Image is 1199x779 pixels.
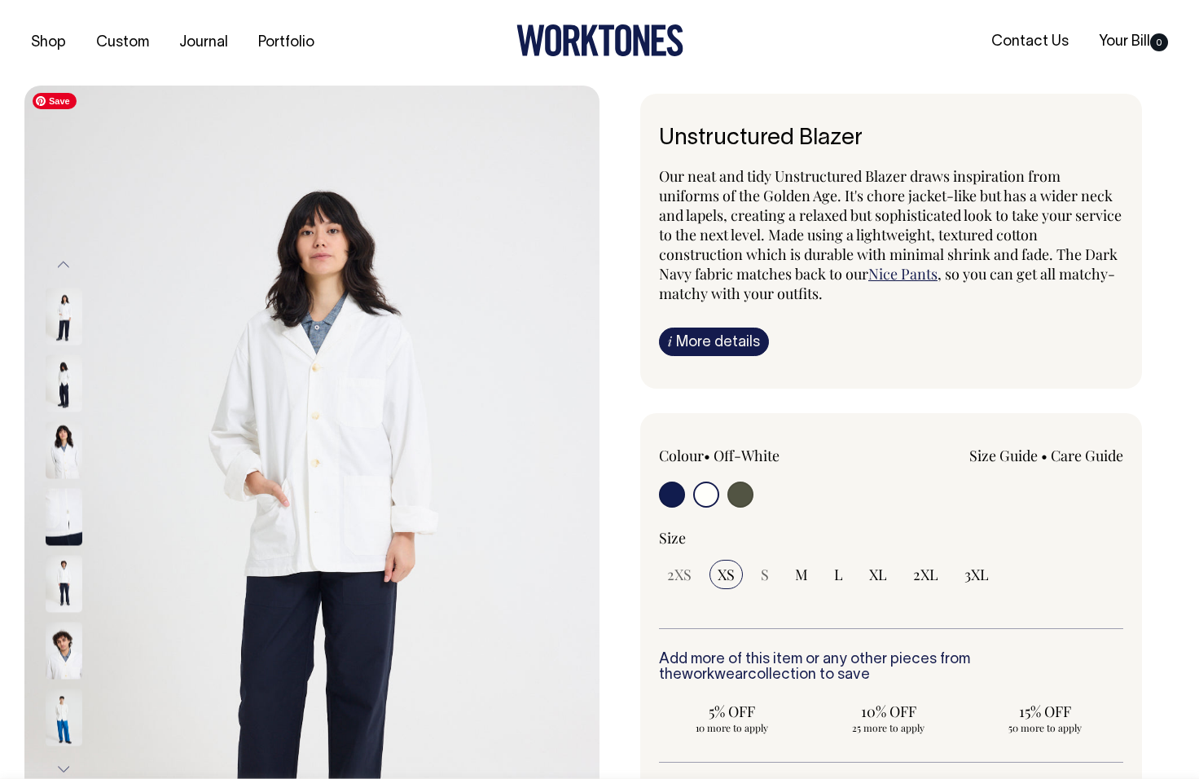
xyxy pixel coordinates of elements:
a: Portfolio [252,29,321,56]
img: off-white [46,288,82,345]
input: 15% OFF 50 more to apply [972,697,1118,739]
label: Off-White [714,446,780,465]
div: Size [659,528,1123,548]
span: Our neat and tidy Unstructured Blazer draws inspiration from uniforms of the Golden Age. It's cho... [659,166,1122,284]
input: S [753,560,777,589]
a: Nice Pants [868,264,938,284]
span: 2XS [667,565,692,584]
a: workwear [682,668,748,682]
input: M [787,560,816,589]
span: 2XL [913,565,938,584]
span: 3XL [964,565,989,584]
img: off-white [46,622,82,679]
input: XL [861,560,895,589]
input: 10% OFF 25 more to apply [815,697,962,739]
img: off-white [46,354,82,412]
a: Size Guide [969,446,1038,465]
input: 2XS [659,560,700,589]
span: • [1041,446,1047,465]
button: Previous [51,247,76,284]
input: 3XL [956,560,997,589]
span: 50 more to apply [980,721,1110,734]
a: iMore details [659,328,769,356]
a: Contact Us [985,29,1075,55]
a: Journal [173,29,235,56]
span: Save [33,93,77,109]
div: Colour [659,446,845,465]
span: M [795,565,808,584]
img: off-white [46,421,82,478]
input: XS [709,560,743,589]
input: L [826,560,851,589]
a: Custom [90,29,156,56]
span: 10% OFF [823,702,954,721]
input: 2XL [905,560,946,589]
span: 5% OFF [667,702,797,721]
span: • [704,446,710,465]
span: L [834,565,843,584]
a: Shop [24,29,72,56]
span: 15% OFF [980,702,1110,721]
span: 25 more to apply [823,721,954,734]
input: 5% OFF 10 more to apply [659,697,806,739]
span: i [668,332,672,350]
span: S [761,565,769,584]
a: Your Bill0 [1092,29,1175,55]
span: 0 [1150,33,1168,51]
span: XL [869,565,887,584]
span: 10 more to apply [667,721,797,734]
img: off-white [46,689,82,746]
a: Care Guide [1051,446,1123,465]
img: off-white [46,555,82,612]
h6: Add more of this item or any other pieces from the collection to save [659,652,1123,684]
h6: Unstructured Blazer [659,126,1123,152]
img: off-white [46,488,82,545]
span: XS [718,565,735,584]
span: , so you can get all matchy-matchy with your outfits. [659,264,1115,303]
